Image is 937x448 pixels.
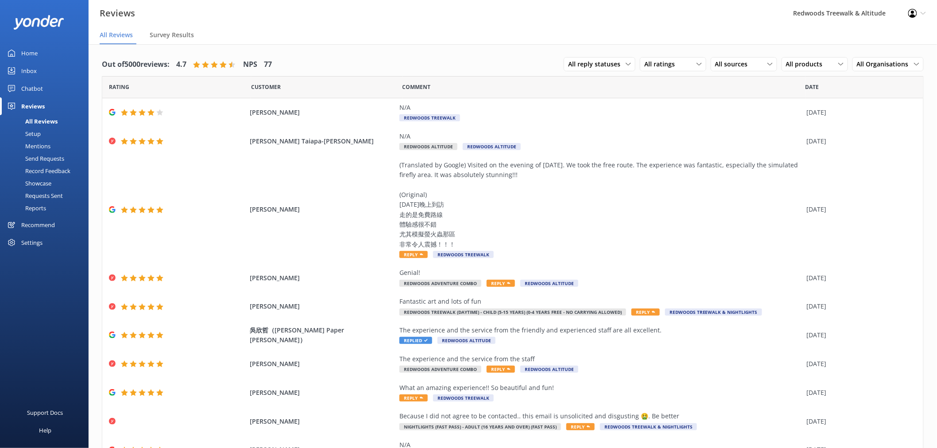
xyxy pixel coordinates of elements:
[715,59,753,69] span: All sources
[176,59,186,70] h4: 4.7
[21,62,37,80] div: Inbox
[5,152,64,165] div: Send Requests
[399,411,802,421] div: Because I did not agree to be contacted.. this email is unsolicited and disgusting 🤮. Be better
[250,205,395,214] span: [PERSON_NAME]
[5,140,89,152] a: Mentions
[250,417,395,426] span: [PERSON_NAME]
[520,366,578,373] span: Redwoods Altitude
[399,280,481,287] span: Redwoods Adventure Combo
[786,59,828,69] span: All products
[5,115,89,127] a: All Reviews
[807,136,912,146] div: [DATE]
[807,330,912,340] div: [DATE]
[100,31,133,39] span: All Reviews
[807,273,912,283] div: [DATE]
[21,44,38,62] div: Home
[807,301,912,311] div: [DATE]
[399,114,460,121] span: Redwoods Treewalk
[807,205,912,214] div: [DATE]
[399,394,428,402] span: Reply
[21,80,43,97] div: Chatbot
[399,103,802,112] div: N/A
[5,177,51,189] div: Showcase
[463,143,521,150] span: Redwoods Altitude
[5,202,46,214] div: Reports
[399,423,561,430] span: Nightlights (Fast Pass) - Adult (16 years and over) (Fast Pass)
[433,394,494,402] span: Redwoods Treewalk
[807,417,912,426] div: [DATE]
[100,6,135,20] h3: Reviews
[399,383,802,393] div: What an amazing experience!! So beautiful and fun!
[250,325,395,345] span: 吳欣哲（[PERSON_NAME] Paper [PERSON_NAME]）
[5,177,89,189] a: Showcase
[399,366,481,373] span: Redwoods Adventure Combo
[250,108,395,117] span: [PERSON_NAME]
[5,165,70,177] div: Record Feedback
[807,359,912,369] div: [DATE]
[399,268,802,278] div: Genial!
[250,301,395,311] span: [PERSON_NAME]
[399,251,428,258] span: Reply
[520,280,578,287] span: Redwoods Altitude
[5,152,89,165] a: Send Requests
[5,189,89,202] a: Requests Sent
[487,366,515,373] span: Reply
[21,216,55,234] div: Recommend
[665,309,762,316] span: Redwoods Treewalk & Nightlights
[21,234,43,251] div: Settings
[568,59,626,69] span: All reply statuses
[566,423,595,430] span: Reply
[250,359,395,369] span: [PERSON_NAME]
[399,354,802,364] div: The experience and the service from the staff
[5,127,41,140] div: Setup
[250,388,395,398] span: [PERSON_NAME]
[102,59,170,70] h4: Out of 5000 reviews:
[644,59,680,69] span: All ratings
[438,337,496,344] span: Redwoods Altitude
[5,127,89,140] a: Setup
[433,251,494,258] span: Redwoods Treewalk
[857,59,914,69] span: All Organisations
[5,202,89,214] a: Reports
[27,404,63,421] div: Support Docs
[21,97,45,115] div: Reviews
[243,59,257,70] h4: NPS
[631,309,660,316] span: Reply
[39,421,51,439] div: Help
[5,115,58,127] div: All Reviews
[109,83,129,91] span: Date
[150,31,194,39] span: Survey Results
[399,131,802,141] div: N/A
[807,108,912,117] div: [DATE]
[399,337,432,344] span: Replied
[807,388,912,398] div: [DATE]
[399,160,802,250] div: (Translated by Google) Visited on the evening of [DATE]. We took the free route. The experience w...
[399,143,457,150] span: Redwoods Altitude
[399,309,626,316] span: Redwoods Treewalk (Daytime) - Child (5-15 years) (0-4 years free - no carrying allowed)
[403,83,431,91] span: Question
[399,325,802,335] div: The experience and the service from the friendly and experienced staff are all excellent.
[600,423,697,430] span: Redwoods Treewalk & Nightlights
[13,15,64,30] img: yonder-white-logo.png
[399,297,802,306] div: Fantastic art and lots of fun
[5,165,89,177] a: Record Feedback
[5,140,50,152] div: Mentions
[264,59,272,70] h4: 77
[250,136,395,146] span: [PERSON_NAME] Taiapa-[PERSON_NAME]
[250,273,395,283] span: [PERSON_NAME]
[805,83,819,91] span: Date
[487,280,515,287] span: Reply
[251,83,281,91] span: Date
[5,189,63,202] div: Requests Sent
